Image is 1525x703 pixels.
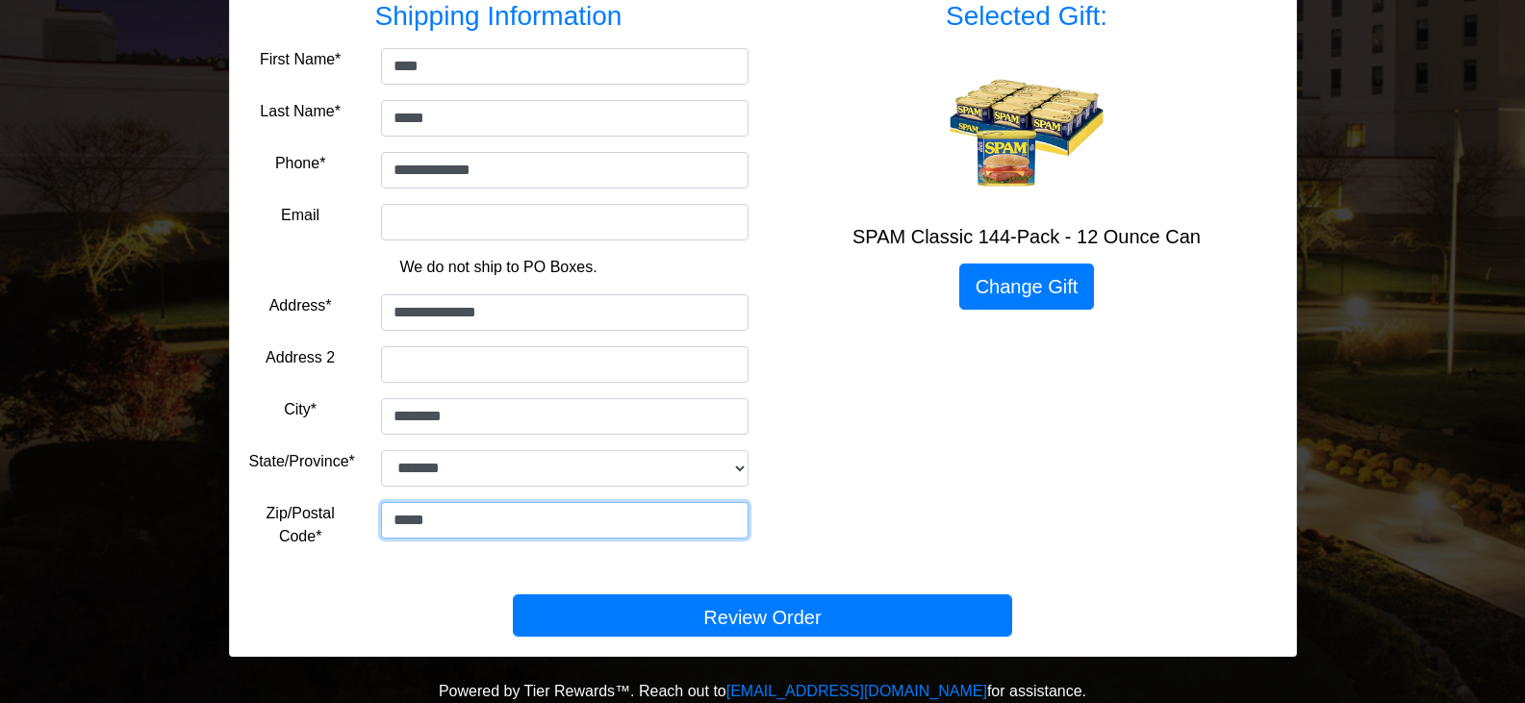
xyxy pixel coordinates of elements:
span: Powered by Tier Rewards™. Reach out to for assistance. [439,683,1086,699]
button: Review Order [513,594,1012,637]
label: Address 2 [266,346,335,369]
a: [EMAIL_ADDRESS][DOMAIN_NAME] [726,683,987,699]
h5: SPAM Classic 144-Pack - 12 Ounce Can [777,225,1277,248]
label: Zip/Postal Code* [249,502,352,548]
img: SPAM Classic 144-Pack - 12 Ounce Can [950,56,1104,210]
label: Phone* [275,152,326,175]
label: Last Name* [260,100,341,123]
label: First Name* [260,48,341,71]
p: We do not ship to PO Boxes. [264,256,734,279]
label: Email [281,204,319,227]
label: Address* [269,294,332,317]
label: City* [284,398,317,421]
a: Change Gift [959,264,1095,310]
label: State/Province* [249,450,355,473]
